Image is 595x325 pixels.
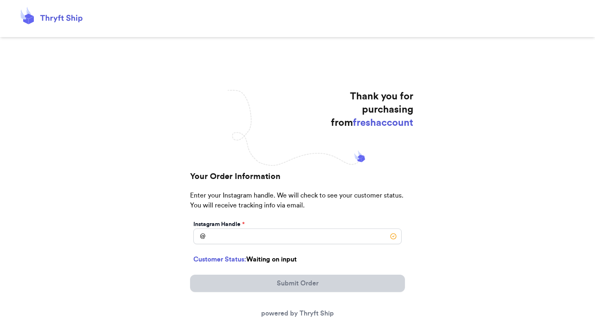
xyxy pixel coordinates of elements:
[353,118,413,128] span: freshaccount
[321,90,413,130] h1: Thank you for purchasing from
[246,256,297,263] span: Waiting on input
[190,191,405,219] p: Enter your Instagram handle. We will check to see your customer status. You will receive tracking...
[193,220,245,228] label: Instagram Handle
[190,275,405,292] button: Submit Order
[261,310,334,317] a: powered by Thryft Ship
[190,171,405,191] h2: Your Order Information
[193,228,205,244] div: @
[193,256,246,263] span: Customer Status:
